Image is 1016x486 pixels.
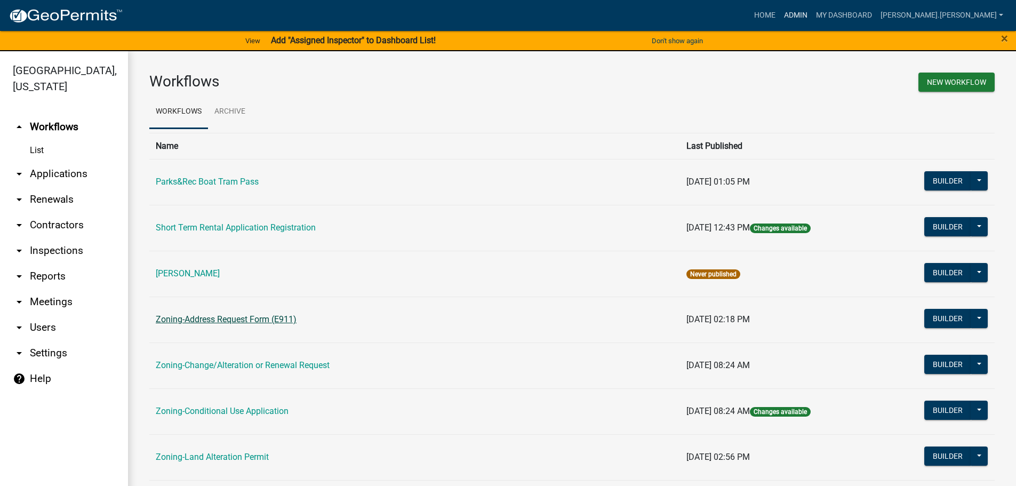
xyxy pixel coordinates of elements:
button: Builder [924,217,971,236]
span: Changes available [750,224,811,233]
i: arrow_drop_down [13,219,26,232]
button: Close [1001,32,1008,45]
a: Zoning-Change/Alteration or Renewal Request [156,360,330,370]
a: Zoning-Conditional Use Application [156,406,289,416]
a: Workflows [149,95,208,129]
i: arrow_drop_down [13,168,26,180]
i: help [13,372,26,385]
a: Zoning-Land Alteration Permit [156,452,269,462]
a: Archive [208,95,252,129]
button: Builder [924,263,971,282]
h3: Workflows [149,73,564,91]
button: Builder [924,355,971,374]
a: Parks&Rec Boat Tram Pass [156,177,259,187]
span: [DATE] 01:05 PM [686,177,750,187]
span: Changes available [750,407,811,417]
button: Don't show again [647,32,707,50]
i: arrow_drop_down [13,193,26,206]
button: Builder [924,171,971,190]
a: [PERSON_NAME] [156,268,220,278]
span: [DATE] 02:56 PM [686,452,750,462]
button: Builder [924,401,971,420]
button: New Workflow [918,73,995,92]
span: × [1001,31,1008,46]
a: Zoning-Address Request Form (E911) [156,314,297,324]
i: arrow_drop_down [13,347,26,360]
button: Builder [924,447,971,466]
i: arrow_drop_down [13,270,26,283]
span: [DATE] 12:43 PM [686,222,750,233]
span: Never published [686,269,740,279]
i: arrow_drop_down [13,244,26,257]
button: Builder [924,309,971,328]
th: Last Published [680,133,882,159]
a: Admin [780,5,812,26]
a: View [241,32,265,50]
span: [DATE] 08:24 AM [686,360,750,370]
i: arrow_drop_up [13,121,26,133]
a: Home [750,5,780,26]
a: My Dashboard [812,5,876,26]
span: [DATE] 08:24 AM [686,406,750,416]
i: arrow_drop_down [13,296,26,308]
th: Name [149,133,680,159]
i: arrow_drop_down [13,321,26,334]
a: [PERSON_NAME].[PERSON_NAME] [876,5,1007,26]
span: [DATE] 02:18 PM [686,314,750,324]
strong: Add "Assigned Inspector" to Dashboard List! [271,35,436,45]
a: Short Term Rental Application Registration [156,222,316,233]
